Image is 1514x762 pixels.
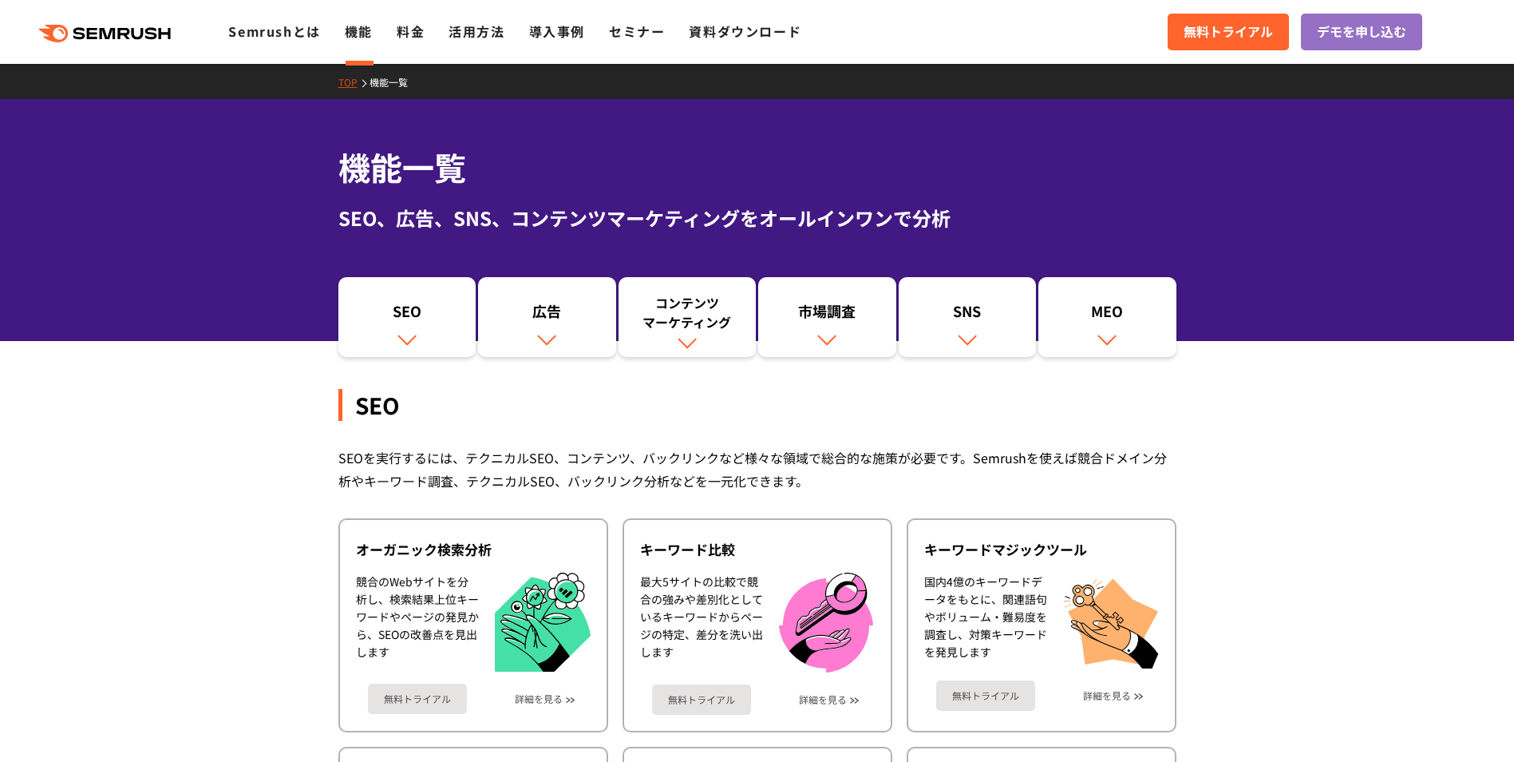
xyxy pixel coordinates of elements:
[924,573,1047,669] div: 国内4億のキーワードデータをもとに、関連語句やボリューム・難易度を調査し、対策キーワードを発見します
[1046,301,1168,328] div: MEO
[338,75,370,89] a: TOP
[370,75,420,89] a: 機能一覧
[640,573,763,673] div: 最大5サイトの比較で競合の強みや差別化としているキーワードからページの特定、差分を洗い出します
[449,22,504,41] a: 活用方法
[478,277,616,357] a: 広告
[899,277,1037,357] a: SNS
[228,22,320,41] a: Semrushとは
[368,684,467,714] a: 無料トライアル
[529,22,585,41] a: 導入事例
[338,144,1176,191] h1: 機能一覧
[758,277,896,357] a: 市場調査
[495,573,591,673] img: オーガニック検索分析
[1301,14,1422,50] a: デモを申し込む
[619,277,757,357] a: コンテンツマーケティング
[1184,22,1273,42] span: 無料トライアル
[346,301,468,328] div: SEO
[1063,573,1159,669] img: キーワードマジックツール
[338,204,1176,232] div: SEO、広告、SNS、コンテンツマーケティングをオールインワンで分析
[338,277,476,357] a: SEO
[609,22,665,41] a: セミナー
[397,22,425,41] a: 料金
[689,22,801,41] a: 資料ダウンロード
[356,540,591,559] div: オーガニック検索分析
[486,301,608,328] div: 広告
[345,22,373,41] a: 機能
[338,446,1176,493] div: SEOを実行するには、テクニカルSEO、コンテンツ、バックリンクなど様々な領域で総合的な施策が必要です。Semrushを使えば競合ドメイン分析やキーワード調査、テクニカルSEO、バックリンク分析...
[779,573,873,673] img: キーワード比較
[1168,14,1289,50] a: 無料トライアル
[640,540,875,559] div: キーワード比較
[936,681,1035,711] a: 無料トライアル
[907,301,1029,328] div: SNS
[515,693,563,704] a: 詳細を見る
[924,540,1159,559] div: キーワードマジックツール
[356,573,479,673] div: 競合のWebサイトを分析し、検索結果上位キーワードやページの発見から、SEOの改善点を見出します
[652,685,751,715] a: 無料トライアル
[799,694,847,705] a: 詳細を見る
[338,389,1176,421] div: SEO
[766,301,888,328] div: 市場調査
[627,293,749,331] div: コンテンツ マーケティング
[1083,690,1131,701] a: 詳細を見る
[1038,277,1176,357] a: MEO
[1317,22,1406,42] span: デモを申し込む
